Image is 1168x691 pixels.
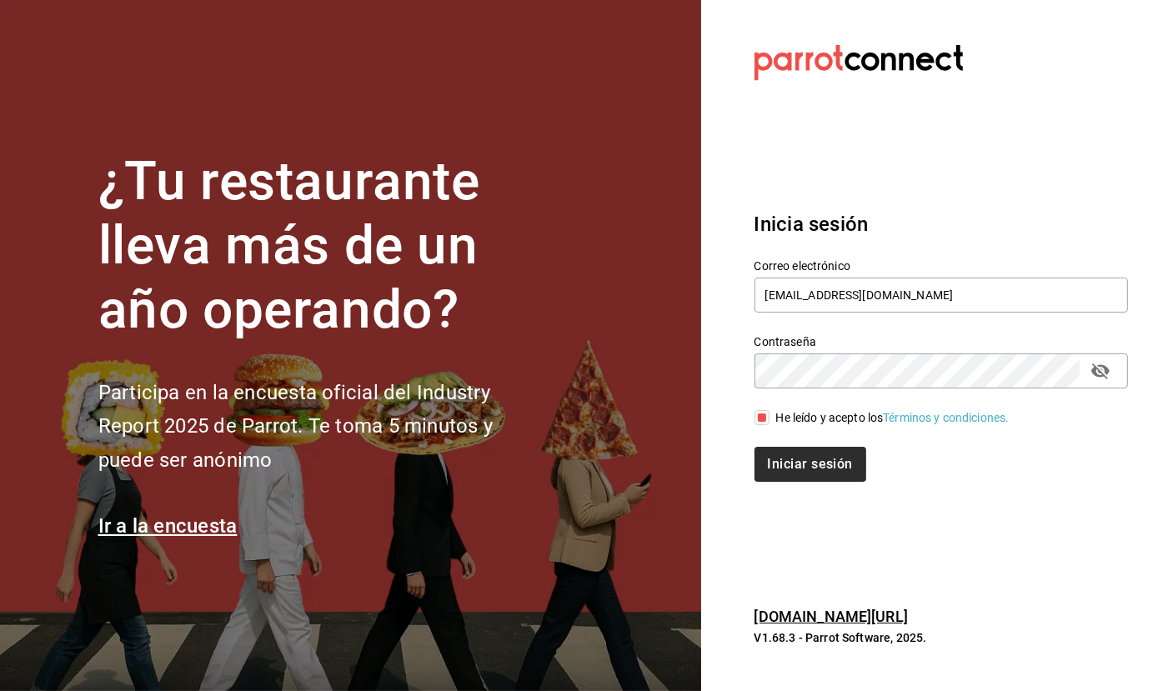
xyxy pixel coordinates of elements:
[98,514,238,538] a: Ir a la encuesta
[754,209,1128,239] h3: Inicia sesión
[776,409,1010,427] div: He leído y acepto los
[754,337,1128,348] label: Contraseña
[754,278,1128,313] input: Ingresa tu correo electrónico
[883,411,1009,424] a: Términos y condiciones.
[98,150,549,342] h1: ¿Tu restaurante lleva más de un año operando?
[754,629,1128,646] p: V1.68.3 - Parrot Software, 2025.
[1086,357,1115,385] button: passwordField
[754,608,908,625] a: [DOMAIN_NAME][URL]
[754,447,866,482] button: Iniciar sesión
[98,376,549,478] h2: Participa en la encuesta oficial del Industry Report 2025 de Parrot. Te toma 5 minutos y puede se...
[754,261,1128,273] label: Correo electrónico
